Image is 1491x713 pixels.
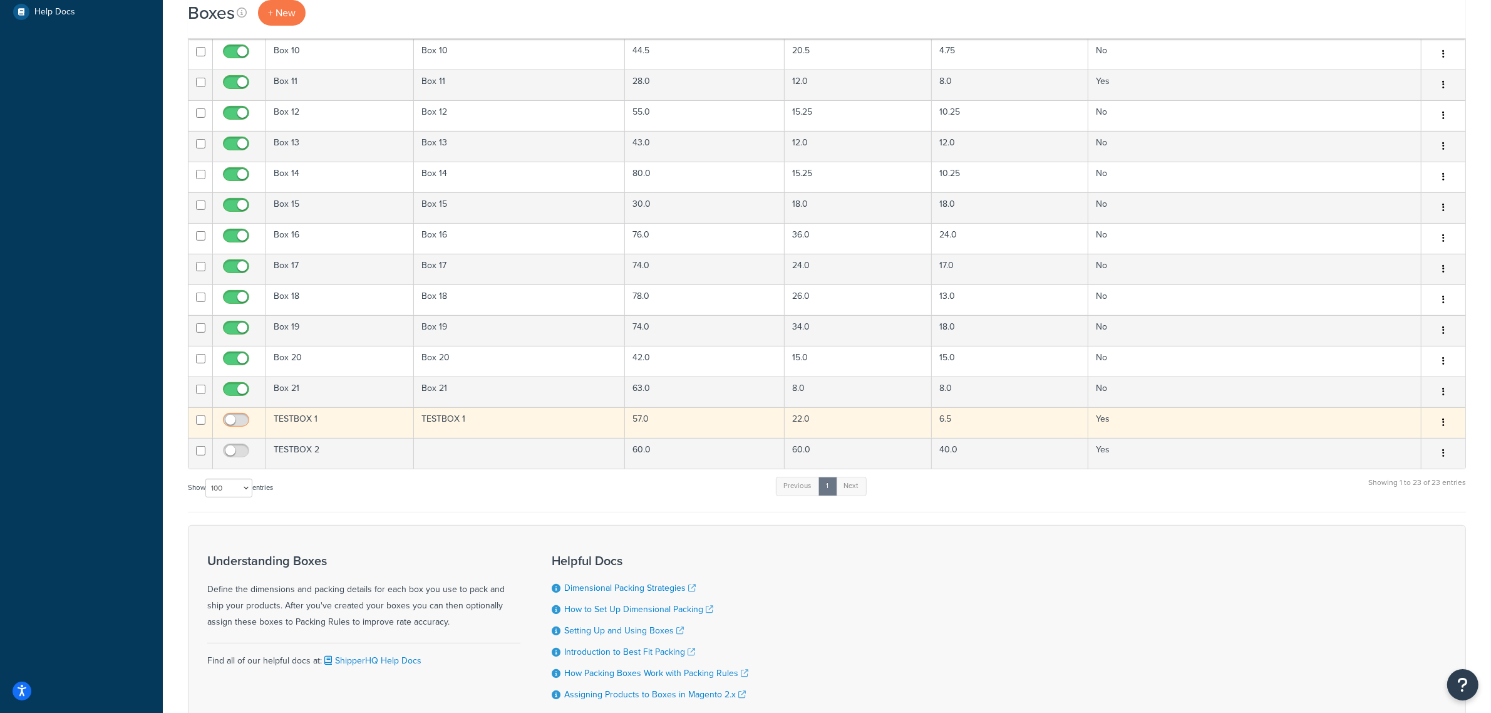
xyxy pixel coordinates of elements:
[932,192,1089,223] td: 18.0
[266,131,414,162] td: Box 13
[625,377,784,407] td: 63.0
[266,70,414,100] td: Box 11
[785,284,932,315] td: 26.0
[625,284,784,315] td: 78.0
[1088,192,1421,223] td: No
[625,254,784,284] td: 74.0
[932,377,1089,407] td: 8.0
[414,377,625,407] td: Box 21
[625,162,784,192] td: 80.0
[625,39,784,70] td: 44.5
[1088,223,1421,254] td: No
[564,667,748,680] a: How Packing Boxes Work with Packing Rules
[932,131,1089,162] td: 12.0
[266,284,414,315] td: Box 18
[785,70,932,100] td: 12.0
[776,477,820,496] a: Previous
[266,438,414,469] td: TESTBOX 2
[1088,39,1421,70] td: No
[414,162,625,192] td: Box 14
[785,100,932,131] td: 15.25
[266,254,414,284] td: Box 17
[414,131,625,162] td: Box 13
[625,131,784,162] td: 43.0
[266,223,414,254] td: Box 16
[785,131,932,162] td: 12.0
[1368,476,1466,502] div: Showing 1 to 23 of 23 entries
[34,7,75,18] span: Help Docs
[268,6,296,20] span: + New
[785,223,932,254] td: 36.0
[414,254,625,284] td: Box 17
[1088,407,1421,438] td: Yes
[414,284,625,315] td: Box 18
[932,70,1089,100] td: 8.0
[266,315,414,346] td: Box 19
[266,39,414,70] td: Box 10
[932,100,1089,131] td: 10.25
[564,624,684,637] a: Setting Up and Using Boxes
[564,581,696,595] a: Dimensional Packing Strategies
[414,315,625,346] td: Box 19
[1088,284,1421,315] td: No
[932,315,1089,346] td: 18.0
[836,477,867,496] a: Next
[785,254,932,284] td: 24.0
[207,554,520,630] div: Define the dimensions and packing details for each box you use to pack and ship your products. Af...
[266,346,414,377] td: Box 20
[818,477,837,496] a: 1
[266,100,414,131] td: Box 12
[785,346,932,377] td: 15.0
[625,70,784,100] td: 28.0
[932,284,1089,315] td: 13.0
[414,346,625,377] td: Box 20
[625,315,784,346] td: 74.0
[1088,131,1421,162] td: No
[625,407,784,438] td: 57.0
[785,407,932,438] td: 22.0
[414,192,625,223] td: Box 15
[266,192,414,223] td: Box 15
[932,223,1089,254] td: 24.0
[207,554,520,568] h3: Understanding Boxes
[414,39,625,70] td: Box 10
[414,70,625,100] td: Box 11
[188,1,235,25] h1: Boxes
[9,1,153,23] a: Help Docs
[785,438,932,469] td: 60.0
[932,438,1089,469] td: 40.0
[188,479,273,497] label: Show entries
[1088,346,1421,377] td: No
[785,39,932,70] td: 20.5
[322,654,421,667] a: ShipperHQ Help Docs
[266,377,414,407] td: Box 21
[266,162,414,192] td: Box 14
[1088,162,1421,192] td: No
[564,603,713,616] a: How to Set Up Dimensional Packing
[552,554,748,568] h3: Helpful Docs
[625,192,784,223] td: 30.0
[932,39,1089,70] td: 4.75
[932,346,1089,377] td: 15.0
[625,438,784,469] td: 60.0
[414,223,625,254] td: Box 16
[414,407,625,438] td: TESTBOX 1
[785,315,932,346] td: 34.0
[1088,254,1421,284] td: No
[1088,100,1421,131] td: No
[414,100,625,131] td: Box 12
[1088,377,1421,407] td: No
[1447,669,1478,700] button: Open Resource Center
[207,643,520,669] div: Find all of our helpful docs at:
[1088,438,1421,469] td: Yes
[932,254,1089,284] td: 17.0
[266,407,414,438] td: TESTBOX 1
[785,162,932,192] td: 15.25
[625,346,784,377] td: 42.0
[625,100,784,131] td: 55.0
[785,192,932,223] td: 18.0
[205,479,252,497] select: Showentries
[785,377,932,407] td: 8.0
[564,645,695,658] a: Introduction to Best Fit Packing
